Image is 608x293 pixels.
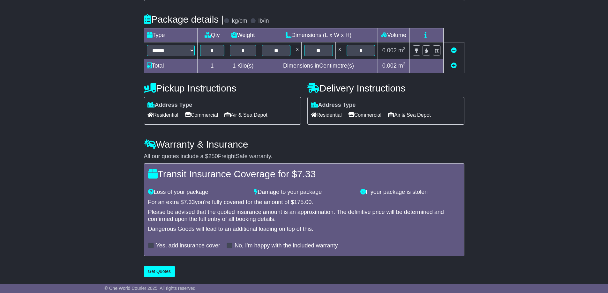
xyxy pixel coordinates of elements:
span: © One World Courier 2025. All rights reserved. [105,286,197,291]
span: 7.33 [297,169,316,179]
span: Residential [311,110,342,120]
div: If your package is stolen [357,189,463,196]
label: kg/cm [232,18,247,25]
div: Loss of your package [145,189,251,196]
span: Air & Sea Depot [224,110,267,120]
span: Residential [147,110,178,120]
a: Remove this item [451,47,457,54]
button: Get Quotes [144,266,175,277]
span: m [398,62,406,69]
td: Qty [197,28,227,42]
label: Address Type [147,102,192,109]
h4: Package details | [144,14,224,25]
div: All our quotes include a $ FreightSafe warranty. [144,153,464,160]
td: Total [144,59,197,73]
div: For an extra $ you're fully covered for the amount of $ . [148,199,460,206]
div: Dangerous Goods will lead to an additional loading on top of this. [148,226,460,233]
span: 7.33 [184,199,195,205]
td: Weight [227,28,259,42]
h4: Transit Insurance Coverage for $ [148,169,460,179]
h4: Pickup Instructions [144,83,301,93]
label: Yes, add insurance cover [156,242,220,249]
div: Damage to your package [251,189,357,196]
td: 1 [197,59,227,73]
span: 0.002 [382,62,397,69]
span: Commercial [348,110,381,120]
td: Type [144,28,197,42]
sup: 3 [403,46,406,51]
span: 1 [232,62,236,69]
span: Air & Sea Depot [388,110,431,120]
td: Dimensions in Centimetre(s) [259,59,378,73]
span: m [398,47,406,54]
span: 175.00 [294,199,312,205]
span: 0.002 [382,47,397,54]
h4: Warranty & Insurance [144,139,464,150]
span: Commercial [185,110,218,120]
td: x [293,42,302,59]
td: Dimensions (L x W x H) [259,28,378,42]
div: Please be advised that the quoted insurance amount is an approximation. The definitive price will... [148,209,460,223]
label: No, I'm happy with the included warranty [235,242,338,249]
td: Volume [378,28,410,42]
td: x [335,42,344,59]
span: 250 [208,153,218,159]
a: Add new item [451,62,457,69]
label: Address Type [311,102,356,109]
label: lb/in [258,18,269,25]
td: Kilo(s) [227,59,259,73]
h4: Delivery Instructions [307,83,464,93]
sup: 3 [403,62,406,66]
